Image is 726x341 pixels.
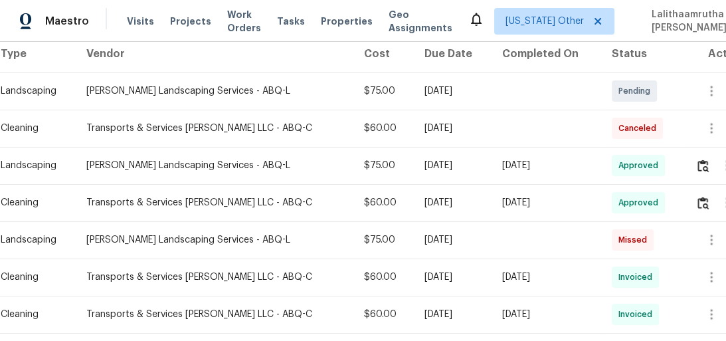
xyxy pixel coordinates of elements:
[502,196,590,209] div: [DATE]
[86,84,343,98] div: [PERSON_NAME] Landscaping Services - ABQ-L
[86,196,343,209] div: Transports & Services [PERSON_NAME] LLC - ABQ-C
[618,196,664,209] span: Approved
[1,122,65,135] div: Cleaning
[424,196,481,209] div: [DATE]
[76,35,353,72] th: Vendor
[86,159,343,172] div: [PERSON_NAME] Landscaping Services - ABQ-L
[86,233,343,247] div: [PERSON_NAME] Landscaping Services - ABQ-L
[695,187,711,219] button: Review Icon
[364,122,403,135] div: $60.00
[86,122,343,135] div: Transports & Services [PERSON_NAME] LLC - ABQ-C
[502,271,590,284] div: [DATE]
[424,271,481,284] div: [DATE]
[1,159,65,172] div: Landscaping
[170,15,211,28] span: Projects
[321,15,373,28] span: Properties
[414,35,492,72] th: Due Date
[364,84,403,98] div: $75.00
[618,122,662,135] span: Canceled
[424,84,481,98] div: [DATE]
[277,17,305,26] span: Tasks
[86,308,343,321] div: Transports & Services [PERSON_NAME] LLC - ABQ-C
[364,159,403,172] div: $75.00
[389,8,452,35] span: Geo Assignments
[1,308,65,321] div: Cleaning
[1,196,65,209] div: Cleaning
[601,35,685,72] th: Status
[424,308,481,321] div: [DATE]
[618,233,652,247] span: Missed
[618,84,656,98] span: Pending
[618,271,658,284] span: Invoiced
[1,233,65,247] div: Landscaping
[127,15,154,28] span: Visits
[364,196,403,209] div: $60.00
[1,271,65,284] div: Cleaning
[424,122,481,135] div: [DATE]
[424,159,481,172] div: [DATE]
[618,308,658,321] span: Invoiced
[364,271,403,284] div: $60.00
[45,15,89,28] span: Maestro
[697,197,709,209] img: Review Icon
[424,233,481,247] div: [DATE]
[618,159,664,172] span: Approved
[86,271,343,284] div: Transports & Services [PERSON_NAME] LLC - ABQ-C
[502,159,590,172] div: [DATE]
[695,150,711,181] button: Review Icon
[697,160,709,172] img: Review Icon
[505,15,584,28] span: [US_STATE] Other
[1,84,65,98] div: Landscaping
[364,308,403,321] div: $60.00
[492,35,601,72] th: Completed On
[502,308,590,321] div: [DATE]
[353,35,414,72] th: Cost
[227,8,261,35] span: Work Orders
[364,233,403,247] div: $75.00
